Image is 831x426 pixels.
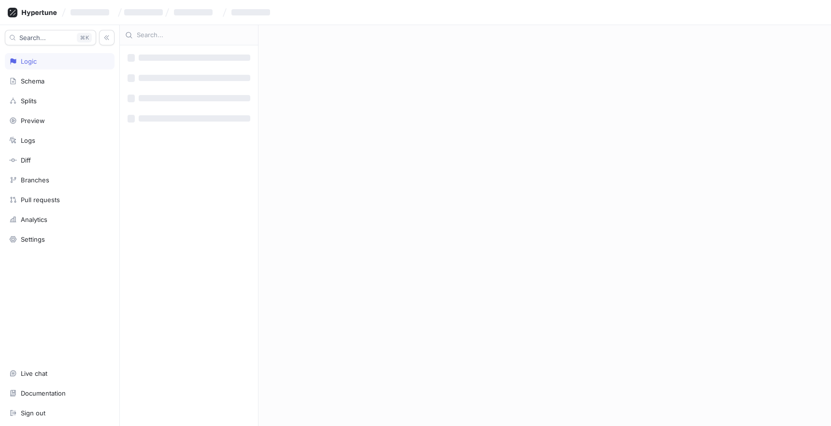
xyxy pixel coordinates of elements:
[231,9,270,15] span: ‌
[77,33,92,42] div: K
[21,235,45,243] div: Settings
[21,216,47,223] div: Analytics
[21,409,45,417] div: Sign out
[139,55,250,61] span: ‌
[170,4,220,20] button: ‌
[21,97,37,105] div: Splits
[21,117,45,124] div: Preview
[139,95,250,101] span: ‌
[21,156,31,164] div: Diff
[5,30,96,45] button: Search...K
[19,35,46,41] span: Search...
[128,115,135,123] span: ‌
[128,95,135,102] span: ‌
[228,4,278,20] button: ‌
[128,54,135,62] span: ‌
[5,385,115,401] a: Documentation
[139,75,250,81] span: ‌
[139,115,250,122] span: ‌
[21,389,66,397] div: Documentation
[71,9,109,15] span: ‌
[67,4,117,20] button: ‌
[21,176,49,184] div: Branches
[137,30,253,40] input: Search...
[21,196,60,204] div: Pull requests
[174,9,213,15] span: ‌
[124,9,163,15] span: ‌
[21,77,44,85] div: Schema
[21,137,35,144] div: Logs
[128,74,135,82] span: ‌
[21,370,47,377] div: Live chat
[21,57,37,65] div: Logic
